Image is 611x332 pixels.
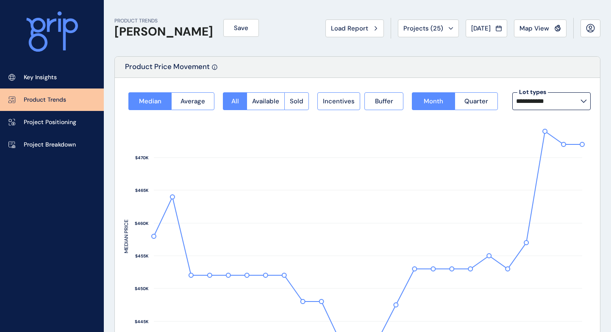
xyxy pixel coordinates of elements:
p: Product Price Movement [125,62,210,77]
button: Incentives [317,92,360,110]
button: Sold [284,92,309,110]
button: Quarter [455,92,498,110]
text: $470K [135,155,149,160]
h1: [PERSON_NAME] [114,25,213,39]
label: Lot types [517,88,548,97]
span: Median [139,97,161,105]
button: Map View [514,19,567,37]
button: Available [247,92,284,110]
p: Key Insights [24,73,57,82]
button: Month [412,92,455,110]
text: $465K [135,188,149,193]
p: Project Positioning [24,118,76,127]
button: Median [128,92,171,110]
button: Load Report [325,19,384,37]
p: Product Trends [24,96,66,104]
span: Sold [290,97,303,105]
span: Average [181,97,205,105]
span: Save [234,24,248,32]
button: Average [171,92,214,110]
p: Project Breakdown [24,141,76,149]
span: Map View [519,24,549,33]
button: All [223,92,247,110]
text: $460K [135,221,149,226]
button: Buffer [364,92,403,110]
button: Projects (25) [398,19,459,37]
span: All [231,97,239,105]
text: $455K [135,253,149,259]
span: Projects ( 25 ) [403,24,443,33]
span: Incentives [323,97,355,105]
span: Quarter [464,97,488,105]
p: PRODUCT TRENDS [114,17,213,25]
span: Month [424,97,443,105]
span: Available [252,97,279,105]
span: Load Report [331,24,368,33]
text: $445K [135,319,149,324]
text: MEDIAN PRICE [123,219,130,253]
button: Save [223,19,259,37]
button: [DATE] [466,19,507,37]
text: $450K [135,286,149,291]
span: [DATE] [471,24,491,33]
span: Buffer [375,97,393,105]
